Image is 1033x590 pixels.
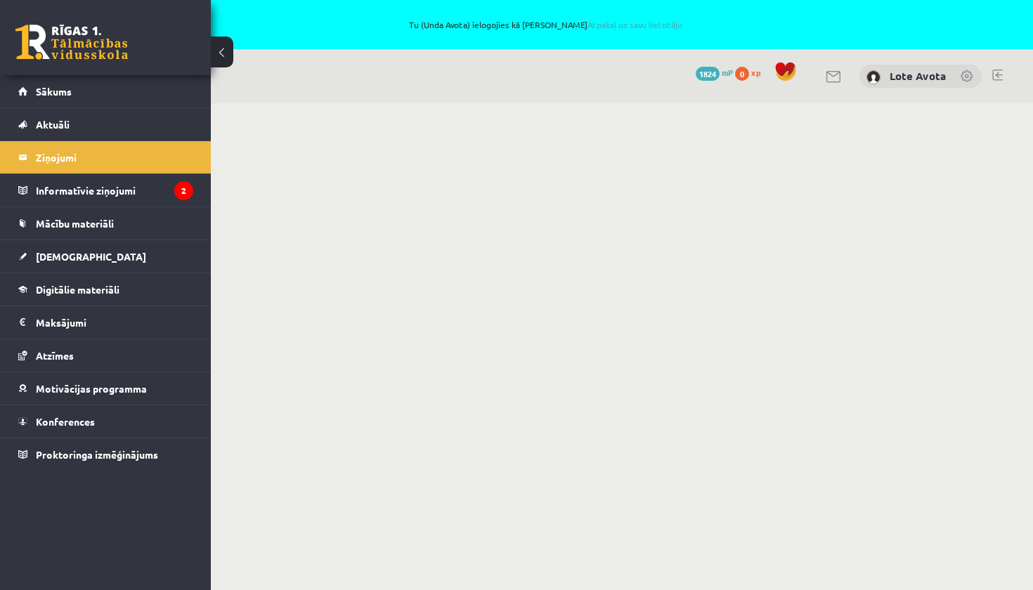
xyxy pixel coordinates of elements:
[36,174,193,206] legend: Informatīvie ziņojumi
[735,67,767,78] a: 0 xp
[36,382,147,395] span: Motivācijas programma
[162,20,930,29] span: Tu (Unda Avota) ielogojies kā [PERSON_NAME]
[36,448,158,461] span: Proktoringa izmēģinājums
[18,75,193,107] a: Sākums
[18,273,193,306] a: Digitālie materiāli
[18,438,193,471] a: Proktoringa izmēģinājums
[18,174,193,206] a: Informatīvie ziņojumi2
[696,67,733,78] a: 1824 mP
[36,85,72,98] span: Sākums
[18,339,193,372] a: Atzīmes
[36,306,193,339] legend: Maksājumi
[751,67,760,78] span: xp
[18,108,193,140] a: Aktuāli
[18,240,193,273] a: [DEMOGRAPHIC_DATA]
[36,349,74,362] span: Atzīmes
[696,67,720,81] span: 1824
[18,207,193,240] a: Mācību materiāli
[36,283,119,296] span: Digitālie materiāli
[18,372,193,405] a: Motivācijas programma
[36,217,114,230] span: Mācību materiāli
[15,25,128,60] a: Rīgas 1. Tālmācības vidusskola
[174,181,193,200] i: 2
[890,69,946,83] a: Lote Avota
[18,405,193,438] a: Konferences
[36,250,146,263] span: [DEMOGRAPHIC_DATA]
[866,70,881,84] img: Lote Avota
[36,141,193,173] legend: Ziņojumi
[36,415,95,428] span: Konferences
[36,118,70,131] span: Aktuāli
[18,141,193,173] a: Ziņojumi
[587,19,682,30] a: Atpakaļ uz savu lietotāju
[18,306,193,339] a: Maksājumi
[735,67,749,81] span: 0
[722,67,733,78] span: mP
